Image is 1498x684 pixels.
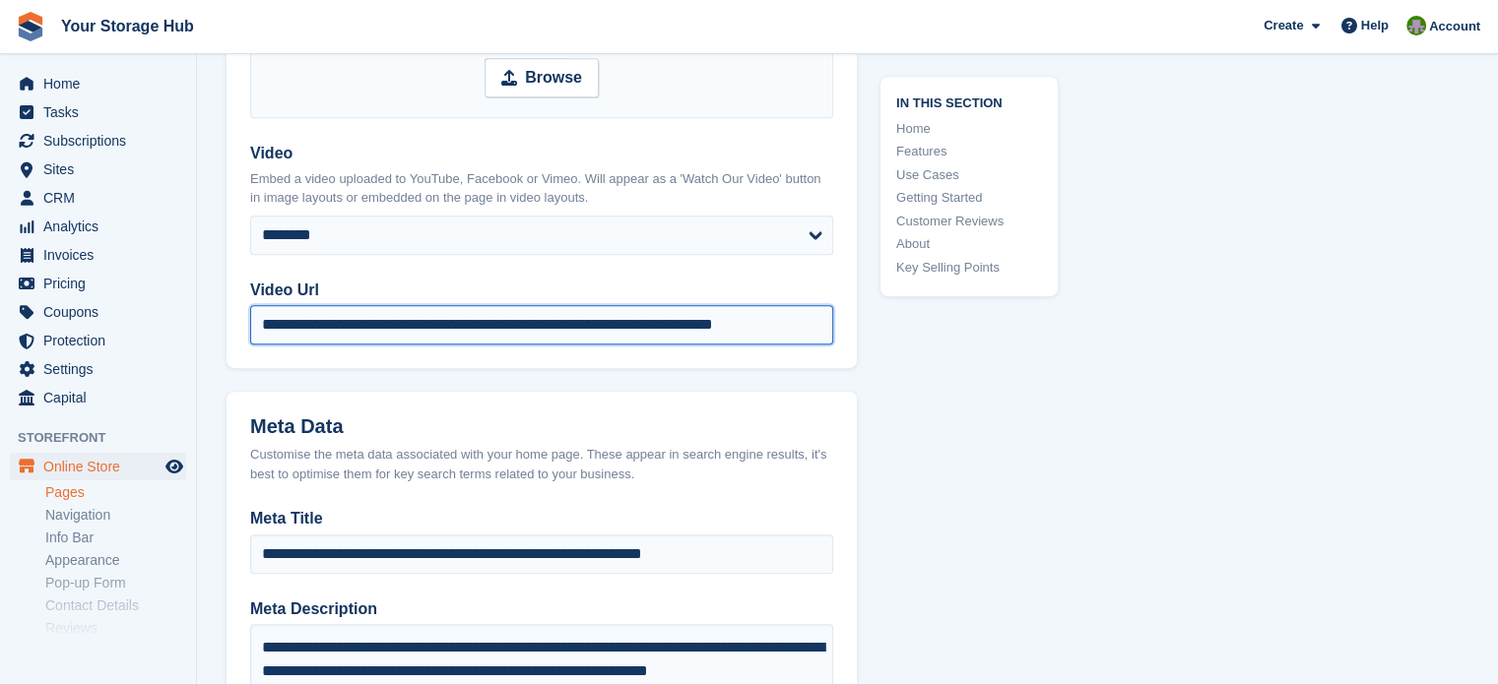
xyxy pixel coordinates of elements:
[1361,16,1389,35] span: Help
[896,212,1042,231] a: Customer Reviews
[43,355,162,383] span: Settings
[43,384,162,411] span: Capital
[16,12,45,41] img: stora-icon-8386f47178a22dfd0bd8f6a31ec36ba5ce8667c1dd55bd0f319d3a0aa187defe.svg
[10,327,186,354] a: menu
[43,241,162,269] span: Invoices
[250,142,833,165] label: Video
[896,119,1042,139] a: Home
[896,234,1042,254] a: About
[43,184,162,212] span: CRM
[10,241,186,269] a: menu
[10,155,186,183] a: menu
[10,127,186,155] a: menu
[45,506,186,525] a: Navigation
[10,270,186,297] a: menu
[250,445,833,483] div: Customise the meta data associated with your home page. These appear in search engine results, it...
[10,453,186,480] a: menu
[10,213,186,240] a: menu
[250,279,833,302] label: Video Url
[1264,16,1303,35] span: Create
[250,169,833,208] p: Embed a video uploaded to YouTube, Facebook or Vimeo. Will appear as a 'Watch Our Video' button i...
[896,165,1042,185] a: Use Cases
[43,127,162,155] span: Subscriptions
[250,597,833,621] label: Meta Description
[43,213,162,240] span: Analytics
[10,184,186,212] a: menu
[250,415,833,438] h2: Meta Data
[45,551,186,570] a: Appearance
[896,142,1042,161] a: Features
[43,270,162,297] span: Pricing
[45,529,186,547] a: Info Bar
[250,507,833,530] label: Meta Title
[896,93,1042,111] span: In this section
[10,70,186,97] a: menu
[43,327,162,354] span: Protection
[43,298,162,326] span: Coupons
[896,188,1042,208] a: Getting Started
[896,258,1042,278] a: Key Selling Points
[43,453,162,480] span: Online Store
[485,58,599,97] input: Browse
[53,10,202,42] a: Your Storage Hub
[163,455,186,478] a: Preview store
[45,619,186,638] a: Reviews
[45,574,186,592] a: Pop-up Form
[10,355,186,383] a: menu
[18,428,196,448] span: Storefront
[43,98,162,126] span: Tasks
[45,483,186,502] a: Pages
[10,384,186,411] a: menu
[10,98,186,126] a: menu
[1429,17,1480,36] span: Account
[45,596,186,615] a: Contact Details
[10,298,186,326] a: menu
[525,66,582,90] strong: Browse
[43,155,162,183] span: Sites
[43,70,162,97] span: Home
[1406,16,1426,35] img: Stevie Stanton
